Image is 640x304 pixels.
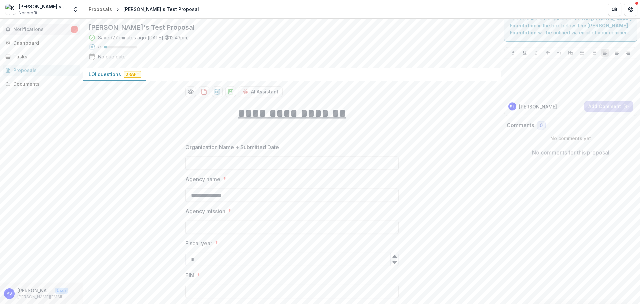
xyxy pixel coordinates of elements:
[89,6,112,13] div: Proposals
[578,49,586,57] button: Bullet List
[123,6,199,13] div: [PERSON_NAME]'s Test Proposal
[89,71,121,78] p: LOI questions
[544,49,552,57] button: Strike
[71,290,79,298] button: More
[504,9,638,42] div: Send comments or questions to in the box below. will be notified via email of your comment.
[510,105,514,108] div: Kate Sorestad
[3,24,80,35] button: Notifications1
[13,67,75,74] div: Proposals
[590,49,598,57] button: Ordered List
[185,86,196,97] button: Preview 98af919a-ba23-4695-87d4-b0a8c901a95d-0.pdf
[17,287,52,294] p: [PERSON_NAME]
[225,86,236,97] button: download-proposal
[601,49,609,57] button: Align Left
[3,65,80,76] a: Proposals
[17,294,68,300] p: [PERSON_NAME][EMAIL_ADDRESS][DOMAIN_NAME]
[540,123,543,128] span: 0
[532,148,609,157] p: No comments for this proposal
[185,175,220,183] p: Agency name
[185,143,279,151] p: Organization Name + Submitted Date
[519,103,557,110] p: [PERSON_NAME]
[3,51,80,62] a: Tasks
[624,49,632,57] button: Align Right
[71,3,80,16] button: Open entity switcher
[199,86,209,97] button: download-proposal
[55,288,68,294] p: User
[13,27,71,32] span: Notifications
[567,49,575,57] button: Heading 2
[509,49,517,57] button: Bold
[13,80,75,87] div: Documents
[19,3,68,10] div: [PERSON_NAME]'s Test Org
[613,49,621,57] button: Align Center
[86,4,115,14] a: Proposals
[13,53,75,60] div: Tasks
[521,49,529,57] button: Underline
[584,101,633,112] button: Add Comment
[13,39,75,46] div: Dashboard
[5,4,16,15] img: Kate's Test Org
[3,78,80,89] a: Documents
[19,10,37,16] span: Nonprofit
[185,207,225,215] p: Agency mission
[98,34,189,41] div: Saved 27 minutes ago ( [DATE] @ 12:43pm )
[124,71,141,78] span: Draft
[86,4,202,14] nav: breadcrumb
[71,26,78,33] span: 1
[3,37,80,48] a: Dashboard
[507,122,534,128] h2: Comments
[98,53,126,60] div: No due date
[624,3,637,16] button: Get Help
[608,3,621,16] button: Partners
[532,49,540,57] button: Italicize
[7,291,12,296] div: Kate Sorestad
[98,45,101,49] p: 9 %
[89,23,485,31] h2: [PERSON_NAME]'s Test Proposal
[555,49,563,57] button: Heading 1
[185,239,212,247] p: Fiscal year
[212,86,223,97] button: download-proposal
[239,86,283,97] button: AI Assistant
[507,135,635,142] p: No comments yet
[185,271,194,279] p: EIN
